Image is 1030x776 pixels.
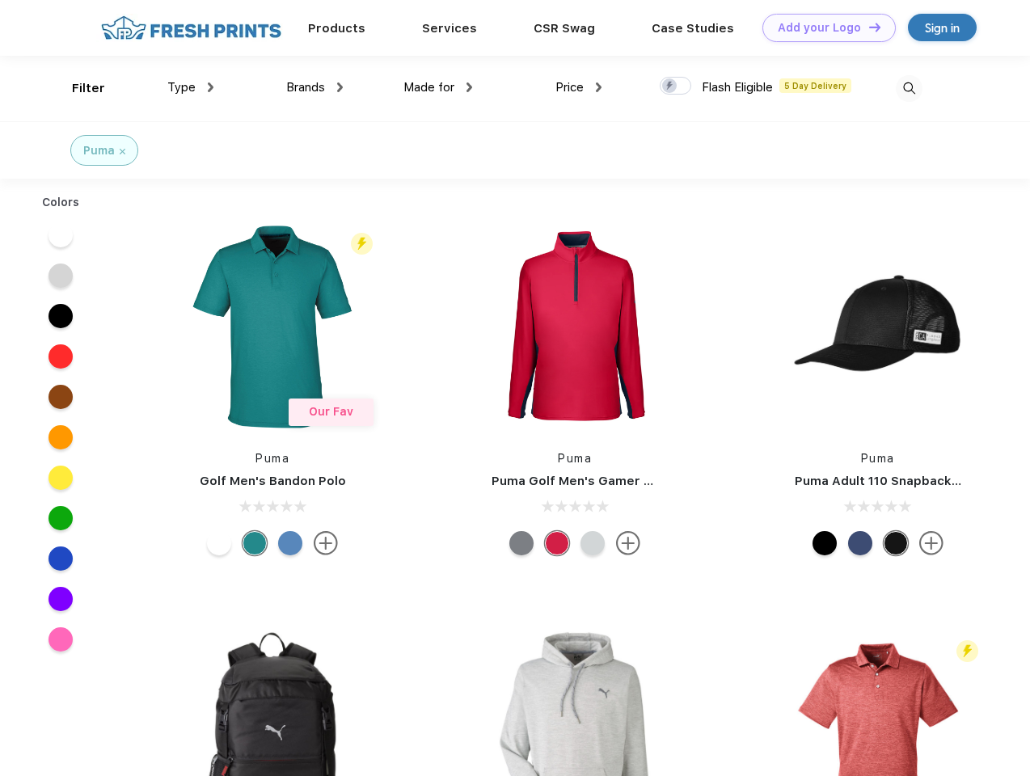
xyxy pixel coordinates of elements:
img: dropdown.png [208,82,213,92]
img: func=resize&h=266 [770,219,986,434]
img: DT [869,23,880,32]
div: Filter [72,79,105,98]
div: Lake Blue [278,531,302,555]
img: dropdown.png [466,82,472,92]
img: fo%20logo%202.webp [96,14,286,42]
div: Add your Logo [778,21,861,35]
span: 5 Day Delivery [779,78,851,93]
span: Our Fav [309,405,353,418]
span: Type [167,80,196,95]
a: Sign in [908,14,977,41]
span: Price [555,80,584,95]
div: Quiet Shade [509,531,534,555]
span: Flash Eligible [702,80,773,95]
a: Puma [558,452,592,465]
span: Brands [286,80,325,95]
img: flash_active_toggle.svg [956,640,978,662]
div: Bright White [207,531,231,555]
img: more.svg [314,531,338,555]
a: CSR Swag [534,21,595,36]
a: Products [308,21,365,36]
img: func=resize&h=266 [467,219,682,434]
div: Colors [30,194,92,211]
img: filter_cancel.svg [120,149,125,154]
div: Green Lagoon [243,531,267,555]
a: Puma [255,452,289,465]
div: Puma [83,142,115,159]
div: Pma Blk Pma Blk [813,531,837,555]
div: Pma Blk with Pma Blk [884,531,908,555]
div: Peacoat Qut Shd [848,531,872,555]
div: Sign in [925,19,960,37]
a: Golf Men's Bandon Polo [200,474,346,488]
a: Services [422,21,477,36]
img: desktop_search.svg [896,75,922,102]
div: High Rise [580,531,605,555]
img: flash_active_toggle.svg [351,233,373,255]
img: more.svg [616,531,640,555]
img: dropdown.png [337,82,343,92]
a: Puma Golf Men's Gamer Golf Quarter-Zip [492,474,747,488]
img: more.svg [919,531,943,555]
a: Puma [861,452,895,465]
img: func=resize&h=266 [165,219,380,434]
span: Made for [403,80,454,95]
img: dropdown.png [596,82,602,92]
div: Ski Patrol [545,531,569,555]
